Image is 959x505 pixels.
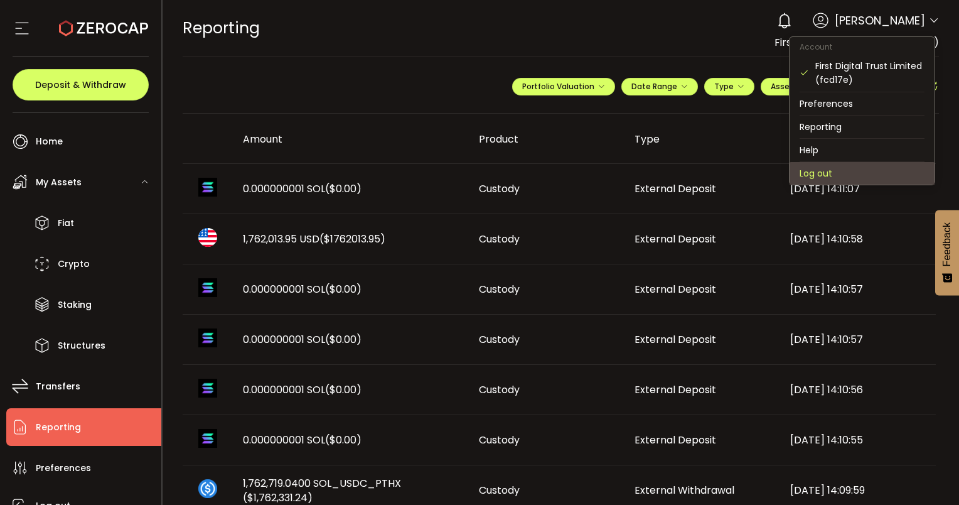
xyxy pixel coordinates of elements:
button: Type [704,78,754,95]
span: ($0.00) [325,383,362,397]
span: ($1,762,331.24) [243,491,313,505]
button: Portfolio Valuation [512,78,615,95]
span: Home [36,133,63,151]
span: First Digital Trust Limited (fcd17e) [774,35,939,50]
div: First Digital Trust Limited (fcd17e) [815,59,924,87]
span: 1,762,013.95 USD [243,232,385,246]
span: External Deposit [635,282,716,296]
span: External Deposit [635,232,716,246]
span: 0.000000001 SOL [243,332,362,347]
li: Preferences [790,92,935,115]
span: Reporting [36,418,81,437]
span: Transfers [36,377,80,396]
span: External Deposit [635,332,716,347]
span: Custody [479,433,520,447]
div: [DATE] 14:10:57 [780,282,936,296]
span: ($0.00) [325,332,362,347]
div: [DATE] 14:10:57 [780,332,936,347]
div: Product [469,132,624,146]
iframe: Chat Widget [896,445,959,505]
div: Created At [780,128,936,149]
button: Feedback - Show survey [935,210,959,295]
span: 0.000000001 SOL [243,383,362,397]
button: Date Range [621,78,698,95]
img: sol_portfolio.png [198,329,217,347]
span: Custody [479,232,520,246]
span: Feedback [941,222,953,266]
span: Asset [771,81,793,92]
span: ($0.00) [325,282,362,296]
span: External Deposit [635,383,716,397]
span: Custody [479,332,520,347]
span: Custody [479,182,520,196]
span: Deposit & Withdraw [35,80,126,89]
span: Date Range [631,81,688,92]
span: 1,762,719.0400 SOL_USDC_PTHX [243,476,459,505]
span: Custody [479,282,520,296]
button: Asset [761,78,814,95]
div: [DATE] 14:10:58 [780,232,936,246]
span: Preferences [36,459,91,477]
div: Type [624,132,780,146]
span: Staking [58,296,92,314]
span: Crypto [58,255,90,273]
img: sol_usdc_pthx_portfolio.png [198,479,217,498]
span: Custody [479,483,520,497]
button: Deposit & Withdraw [13,69,149,100]
span: 0.000000001 SOL [243,282,362,296]
div: Amount [233,132,469,146]
span: Reporting [183,17,260,39]
span: My Assets [36,173,82,192]
img: usd_portfolio.svg [198,228,217,247]
div: [DATE] 14:09:59 [780,483,936,497]
span: External Deposit [635,182,716,196]
span: ($0.00) [325,433,362,447]
span: External Deposit [635,433,716,447]
img: sol_portfolio.png [198,278,217,297]
span: Portfolio Valuation [522,81,605,92]
li: Log out [790,162,935,185]
span: [PERSON_NAME] [835,12,925,29]
span: Fiat [58,214,74,232]
span: External Withdrawal [635,483,734,497]
span: ($0.00) [325,182,362,196]
li: Reporting [790,116,935,138]
span: Structures [58,337,105,355]
span: 0.000000001 SOL [243,433,362,447]
img: sol_portfolio.png [198,379,217,398]
span: Type [714,81,744,92]
li: Help [790,139,935,161]
span: 0.000000001 SOL [243,182,362,196]
span: ($1762013.95) [319,232,385,246]
span: Custody [479,383,520,397]
div: [DATE] 14:10:55 [780,433,936,447]
span: Account [790,41,842,52]
div: [DATE] 14:10:56 [780,383,936,397]
img: sol_portfolio.png [198,429,217,448]
div: [DATE] 14:11:07 [780,182,936,196]
img: sol_portfolio.png [198,178,217,197]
